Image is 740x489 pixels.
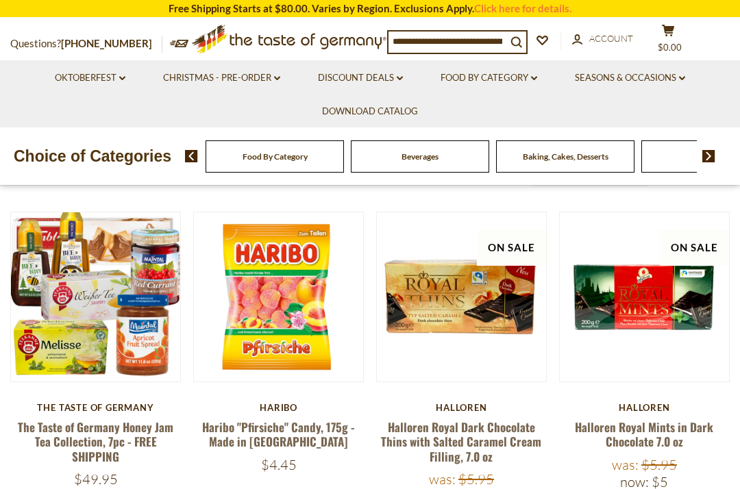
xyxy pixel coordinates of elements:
[261,456,297,473] span: $4.45
[163,71,280,86] a: Christmas - PRE-ORDER
[458,471,494,488] span: $5.95
[559,402,730,413] div: Halloren
[572,32,633,47] a: Account
[575,71,685,86] a: Seasons & Occasions
[441,71,537,86] a: Food By Category
[381,418,541,465] a: Halloren Royal Dark Chocolate Thins with Salted Caramel Cream Filling, 7.0 oz
[193,402,364,413] div: Haribo
[575,418,713,450] a: Halloren Royal Mints in Dark Chocolate 7.0 oz
[641,456,677,473] span: $5.95
[11,212,180,381] img: The Taste of Germany Honey Jam Tea Collection, 7pc - FREE SHIPPING
[10,35,162,53] p: Questions?
[429,471,456,488] label: Was:
[658,42,682,53] span: $0.00
[194,212,363,381] img: Haribo "Pfirsiche" Candy, 175g - Made in Germany
[523,151,608,162] a: Baking, Cakes, Desserts
[702,150,715,162] img: next arrow
[18,418,173,465] a: The Taste of Germany Honey Jam Tea Collection, 7pc - FREE SHIPPING
[612,456,639,473] label: Was:
[318,71,403,86] a: Discount Deals
[376,402,547,413] div: Halloren
[402,151,439,162] a: Beverages
[74,471,118,488] span: $49.95
[55,71,125,86] a: Oktoberfest
[202,418,355,450] a: Haribo "Pfirsiche" Candy, 175g - Made in [GEOGRAPHIC_DATA]
[474,2,571,14] a: Click here for details.
[377,212,546,381] img: Halloren Royal Dark Chocolate Thins with Salted Caramel Cream Filling, 7.0 oz
[61,37,152,49] a: [PHONE_NUMBER]
[185,150,198,162] img: previous arrow
[322,104,418,119] a: Download Catalog
[10,402,181,413] div: The Taste of Germany
[243,151,308,162] a: Food By Category
[647,24,689,58] button: $0.00
[589,33,633,44] span: Account
[560,212,729,381] img: Halloren Royal Mints in Dark Chocolate 7.0 oz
